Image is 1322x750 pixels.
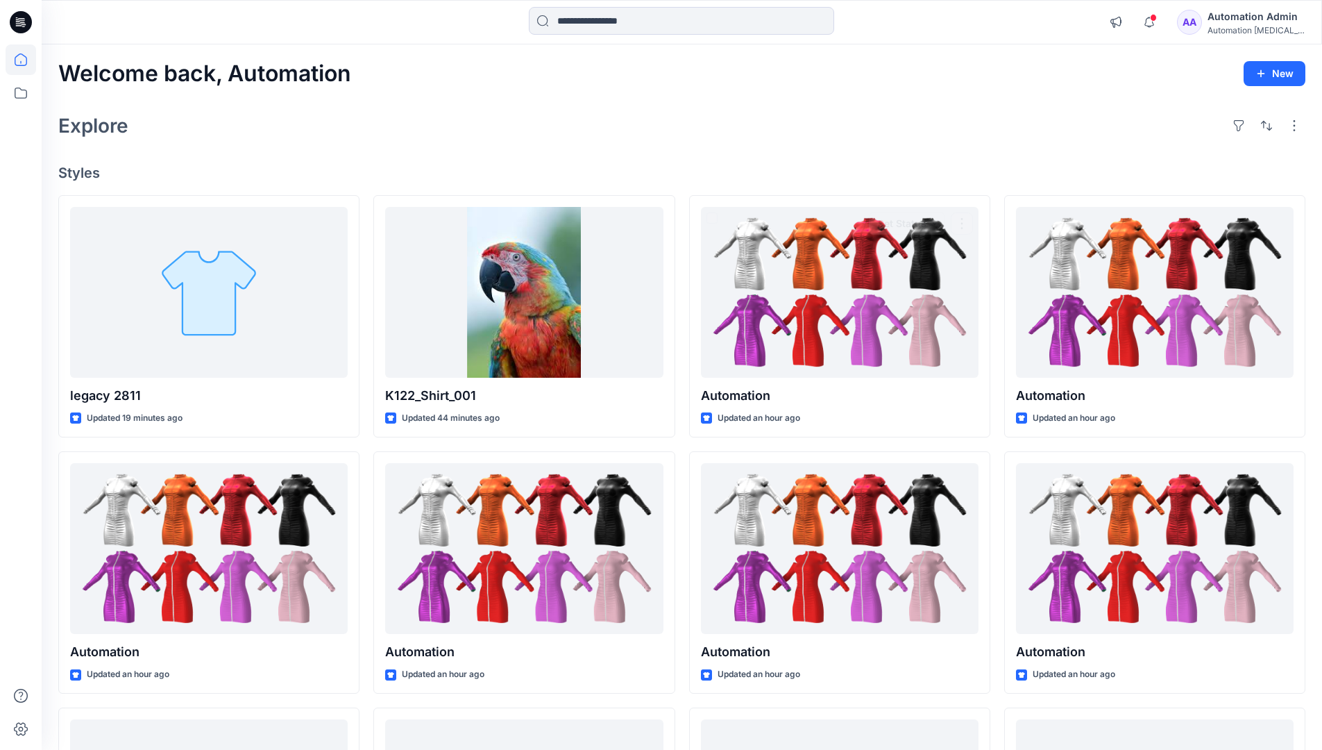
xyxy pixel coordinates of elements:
button: New [1244,61,1305,86]
a: legacy 2811 [70,207,348,378]
p: Updated an hour ago [718,411,800,426]
p: Automation [701,642,978,662]
p: Automation [385,642,663,662]
div: Automation Admin [1207,8,1305,25]
p: Automation [1016,642,1294,662]
p: legacy 2811 [70,386,348,406]
div: AA [1177,10,1202,35]
p: Updated an hour ago [1033,667,1115,682]
a: Automation [1016,207,1294,378]
h2: Explore [58,115,128,137]
p: Updated an hour ago [402,667,484,682]
p: Automation [1016,386,1294,406]
a: Automation [701,463,978,635]
p: Updated an hour ago [718,667,800,682]
p: Updated 44 minutes ago [402,411,500,426]
p: Updated an hour ago [1033,411,1115,426]
h2: Welcome back, Automation [58,61,351,87]
p: Automation [701,386,978,406]
p: Updated 19 minutes ago [87,411,183,426]
p: Updated an hour ago [87,667,169,682]
a: Automation [1016,463,1294,635]
a: Automation [701,207,978,378]
a: Automation [70,463,348,635]
div: Automation [MEDICAL_DATA]... [1207,25,1305,35]
h4: Styles [58,165,1305,181]
p: Automation [70,642,348,662]
p: K122_Shirt_001 [385,386,663,406]
a: K122_Shirt_001 [385,207,663,378]
a: Automation [385,463,663,635]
